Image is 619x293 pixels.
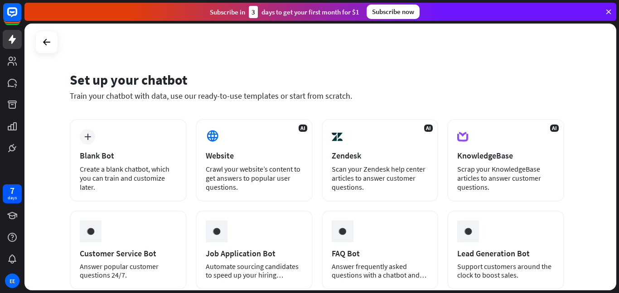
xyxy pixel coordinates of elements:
[249,6,258,18] div: 3
[367,5,420,19] div: Subscribe now
[3,184,22,203] a: 7 days
[8,195,17,201] div: days
[5,274,19,288] div: EE
[210,6,359,18] div: Subscribe in days to get your first month for $1
[10,187,15,195] div: 7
